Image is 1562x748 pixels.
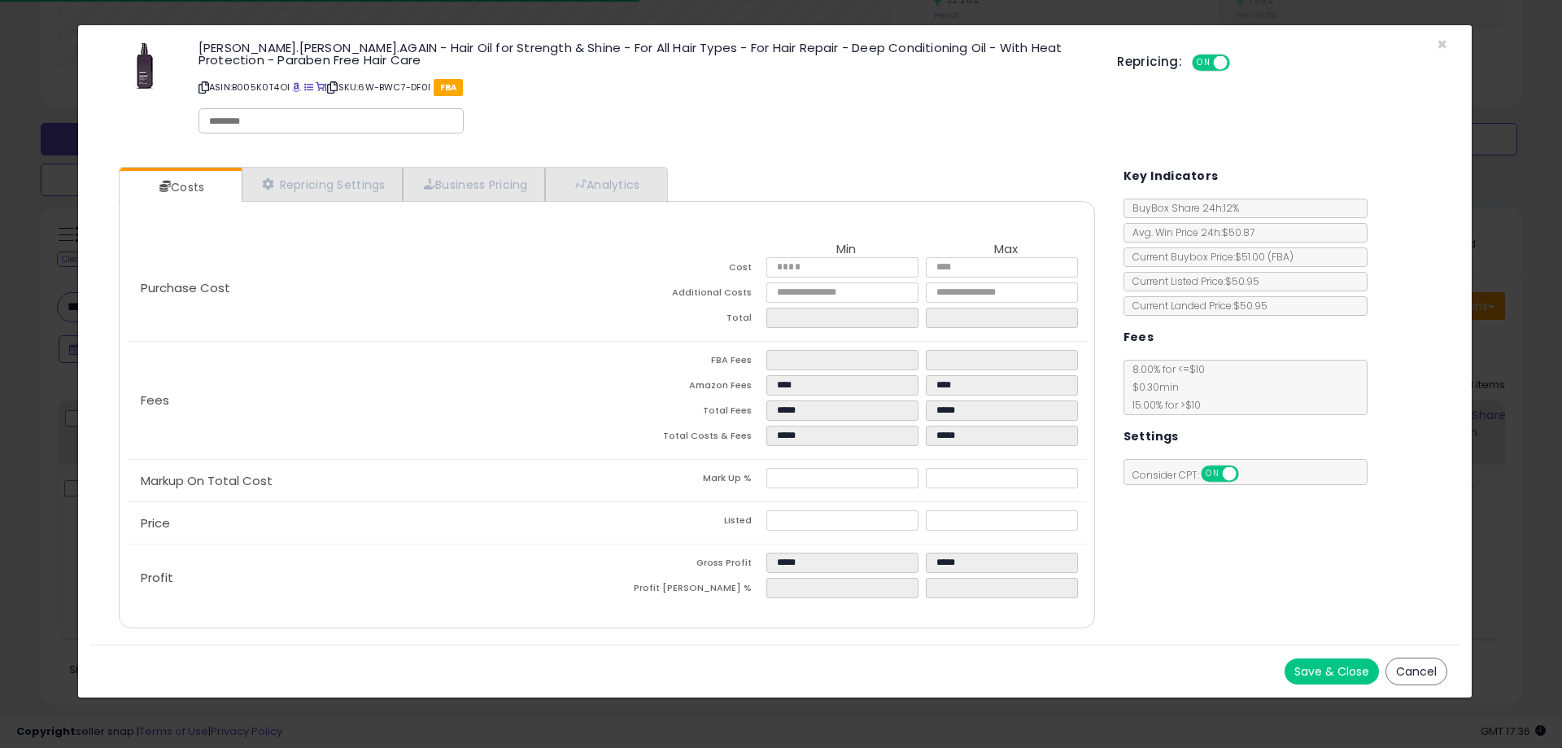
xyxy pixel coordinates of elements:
h3: [PERSON_NAME].[PERSON_NAME].AGAIN - Hair Oil for Strength & Shine - For All Hair Types - For Hair... [199,42,1093,66]
td: Total Costs & Fees [607,426,766,451]
button: Cancel [1385,658,1447,685]
td: Listed [607,510,766,536]
h5: Key Indicators [1124,166,1219,186]
a: Repricing Settings [242,168,403,201]
h5: Repricing: [1117,55,1182,68]
td: Profit [PERSON_NAME] % [607,578,766,603]
th: Min [766,243,926,257]
span: $0.30 min [1124,380,1179,394]
a: Analytics [545,168,665,201]
a: All offer listings [304,81,313,94]
h5: Fees [1124,327,1154,348]
p: ASIN: B005K0T4OI | SKU: 6W-BWC7-DF0I [199,74,1093,100]
a: BuyBox page [292,81,301,94]
span: Current Listed Price: $50.95 [1124,274,1259,288]
td: Gross Profit [607,553,766,578]
p: Purchase Cost [128,282,607,295]
td: Additional Costs [607,282,766,308]
span: BuyBox Share 24h: 12% [1124,201,1239,215]
span: OFF [1228,56,1254,70]
span: Current Landed Price: $50.95 [1124,299,1267,313]
span: FBA [434,79,464,96]
span: $51.00 [1235,250,1294,264]
span: ON [1193,56,1214,70]
a: Costs [120,171,240,203]
span: ON [1202,467,1223,481]
td: FBA Fees [607,350,766,375]
p: Fees [128,394,607,407]
span: × [1437,33,1447,56]
span: ( FBA ) [1267,250,1294,264]
span: Avg. Win Price 24h: $50.87 [1124,225,1254,239]
td: Total Fees [607,400,766,426]
td: Mark Up % [607,468,766,493]
p: Profit [128,571,607,584]
h5: Settings [1124,426,1179,447]
a: Business Pricing [403,168,545,201]
p: Price [128,517,607,530]
th: Max [926,243,1085,257]
span: Current Buybox Price: [1124,250,1294,264]
span: 15.00 % for > $10 [1124,398,1201,412]
a: Your listing only [316,81,325,94]
td: Amazon Fees [607,375,766,400]
button: Save & Close [1285,658,1379,685]
td: Cost [607,257,766,282]
span: OFF [1236,467,1262,481]
img: 31svfT8Ee0L._SL60_.jpg [120,42,169,90]
span: 8.00 % for <= $10 [1124,362,1205,412]
span: Consider CPT: [1124,468,1260,482]
td: Total [607,308,766,333]
p: Markup On Total Cost [128,475,607,488]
